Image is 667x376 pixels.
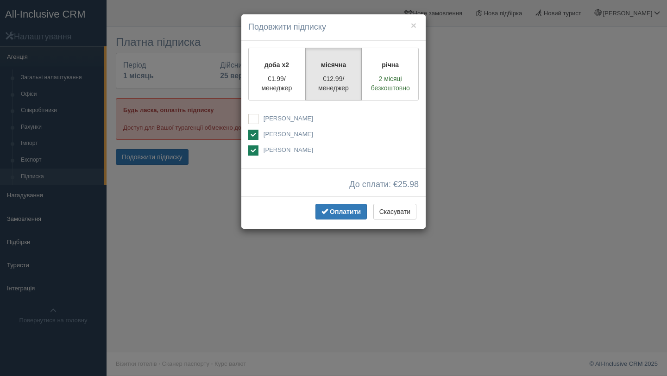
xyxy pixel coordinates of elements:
[311,60,356,69] p: місячна
[368,74,413,93] p: 2 місяці безкоштовно
[264,131,313,138] span: [PERSON_NAME]
[315,204,367,219] button: Оплатити
[264,115,313,122] span: [PERSON_NAME]
[349,180,419,189] span: До сплати: €
[311,74,356,93] p: €12.99/менеджер
[373,204,416,219] button: Скасувати
[411,20,416,30] button: ×
[368,60,413,69] p: річна
[248,21,419,33] h4: Подовжити підписку
[254,74,299,93] p: €1.99/менеджер
[264,146,313,153] span: [PERSON_NAME]
[254,60,299,69] p: доба x2
[330,208,361,215] span: Оплатити
[398,180,419,189] span: 25.98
